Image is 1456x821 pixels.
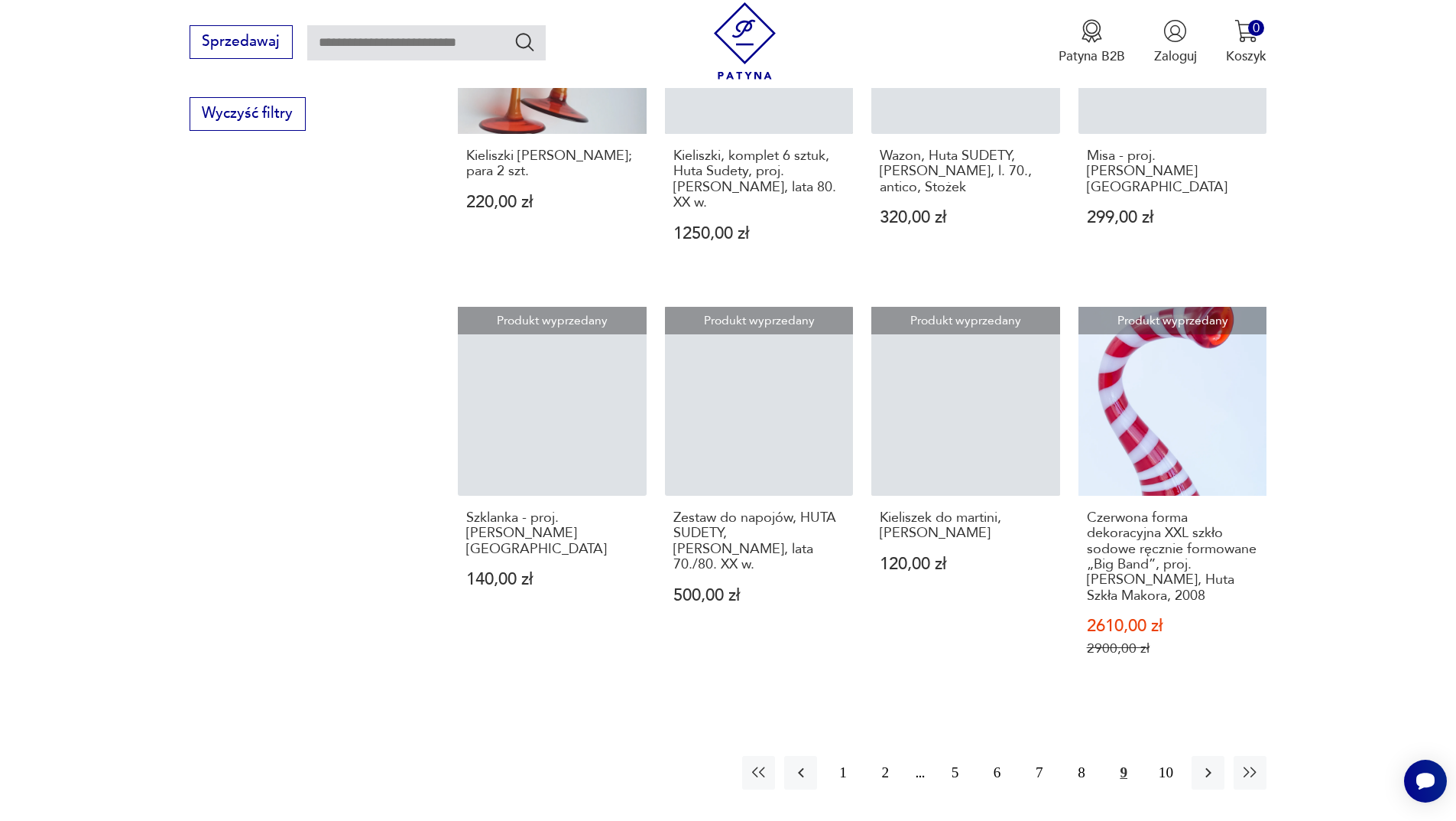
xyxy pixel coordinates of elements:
[673,148,845,211] h3: Kieliszki, komplet 6 sztuk, Huta Sudety, proj. [PERSON_NAME], lata 80. XX w.
[190,97,306,131] button: Wyczyść filtry
[466,194,638,210] p: 220,00 zł
[190,37,293,49] a: Sprzedawaj
[1080,19,1104,43] img: Ikona medalu
[514,31,536,53] button: Szukaj
[869,756,902,789] button: 2
[880,510,1052,542] h3: Kieliszek do martini, [PERSON_NAME]
[1150,756,1182,789] button: 10
[880,148,1052,195] h3: Wazon, Huta SUDETY, [PERSON_NAME], l. 70., antico, Stożek
[1404,760,1447,803] iframe: Smartsupp widget button
[1234,19,1258,43] img: Ikona koszyka
[673,226,845,242] p: 1250,00 zł
[1087,640,1259,656] p: 2900,00 zł
[1226,19,1266,65] button: 0Koszyk
[458,307,647,692] a: Produkt wyprzedanySzklanka - proj. Z. HorbowySzklanka - proj. [PERSON_NAME][GEOGRAPHIC_DATA]140,0...
[1059,47,1125,65] p: Patyna B2B
[1087,510,1259,604] h3: Czerwona forma dekoracyjna XXL szkło sodowe ręcznie formowane „Big Band”, proj. [PERSON_NAME], Hu...
[1023,756,1056,789] button: 7
[1059,19,1125,65] a: Ikona medaluPatyna B2B
[1107,756,1140,789] button: 9
[939,756,971,789] button: 5
[1078,307,1267,692] a: Produkt wyprzedanyCzerwona forma dekoracyjna XXL szkło sodowe ręcznie formowane „Big Band”, proj....
[706,2,783,80] img: Patyna - sklep z meblami i dekoracjami vintage
[1163,19,1187,43] img: Ikonka użytkownika
[1065,756,1098,789] button: 8
[1087,148,1259,195] h3: Misa - proj. [PERSON_NAME][GEOGRAPHIC_DATA]
[1059,19,1125,65] button: Patyna B2B
[1248,20,1264,36] div: 0
[981,756,1013,789] button: 6
[466,510,638,557] h3: Szklanka - proj. [PERSON_NAME][GEOGRAPHIC_DATA]
[871,307,1060,692] a: Produkt wyprzedanyKieliszek do martini, Zbigniew HorbowyKieliszek do martini, [PERSON_NAME]120,00 zł
[1226,47,1266,65] p: Koszyk
[1087,210,1259,226] p: 299,00 zł
[880,556,1052,572] p: 120,00 zł
[190,25,293,59] button: Sprzedawaj
[665,307,854,692] a: Produkt wyprzedanyZestaw do napojów, HUTA SUDETY, Z. Horbowy, lata 70./80. XX w.Zestaw do napojów...
[826,756,859,789] button: 1
[1154,47,1197,65] p: Zaloguj
[1087,618,1259,634] p: 2610,00 zł
[466,572,638,588] p: 140,00 zł
[466,148,638,180] h3: Kieliszki [PERSON_NAME]; para 2 szt.
[880,210,1052,226] p: 320,00 zł
[673,588,845,604] p: 500,00 zł
[673,510,845,573] h3: Zestaw do napojów, HUTA SUDETY, [PERSON_NAME], lata 70./80. XX w.
[1154,19,1197,65] button: Zaloguj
